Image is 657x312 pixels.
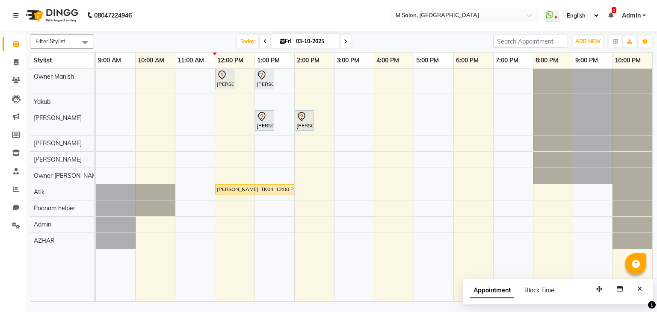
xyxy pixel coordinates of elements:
a: 9:00 PM [573,54,600,67]
span: AZHAR [34,237,55,244]
a: 9:00 AM [96,54,123,67]
a: 10:00 AM [136,54,166,67]
input: Search Appointment [493,35,568,48]
iframe: chat widget [621,278,648,303]
span: Today [237,35,258,48]
a: 6:00 PM [454,54,481,67]
input: 2025-10-03 [293,35,336,48]
div: [PERSON_NAME] ., TK03, 02:00 PM-02:30 PM, NANOSHINE LUXURY TREATMENT - Medium 9000 [296,112,313,130]
a: 1:00 PM [255,54,282,67]
div: [PERSON_NAME], TK02, 01:00 PM-01:30 PM, HAIR & SCALP TREATMENT - WOMEN - Organic Scalp Spa 2500 [256,112,273,130]
span: Admin [34,221,51,228]
span: [PERSON_NAME] [34,139,82,147]
div: [PERSON_NAME], TK04, 12:00 PM-02:00 PM, HAIR SERVICES - MEN - Master Stylist 275 [216,185,293,193]
span: [PERSON_NAME] [34,156,82,163]
a: 4:00 PM [374,54,401,67]
div: [PERSON_NAME] ., TK01, 01:00 PM-01:30 PM, FACIALS - Mango Mousse 3000 [256,70,273,88]
div: [PERSON_NAME], TK05, 12:00 PM-12:30 PM, Root Touch-up (upto 1 inches) with [MEDICAL_DATA] [216,70,234,88]
a: 8:00 PM [533,54,560,67]
a: 12:00 PM [215,54,246,67]
span: Owner [PERSON_NAME] [34,172,102,180]
span: Fri [278,38,293,44]
span: ADD NEW [575,38,601,44]
a: 2 [608,12,613,19]
span: Filter Stylist [36,38,65,44]
a: 3:00 PM [334,54,361,67]
a: 5:00 PM [414,54,441,67]
span: Admin [622,11,641,20]
a: 2:00 PM [295,54,322,67]
span: Appointment [470,283,514,298]
button: ADD NEW [573,35,603,47]
span: 2 [612,7,616,13]
b: 08047224946 [94,3,132,27]
span: Block Time [524,286,554,294]
span: Yakub [34,98,50,106]
span: Stylist [34,56,52,64]
span: Atik [34,188,44,196]
span: [PERSON_NAME] [34,114,82,122]
a: 10:00 PM [613,54,643,67]
a: 11:00 AM [175,54,206,67]
a: 7:00 PM [494,54,521,67]
span: Owner Manish [34,73,74,80]
img: logo [22,3,80,27]
span: Poonam helper [34,204,75,212]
